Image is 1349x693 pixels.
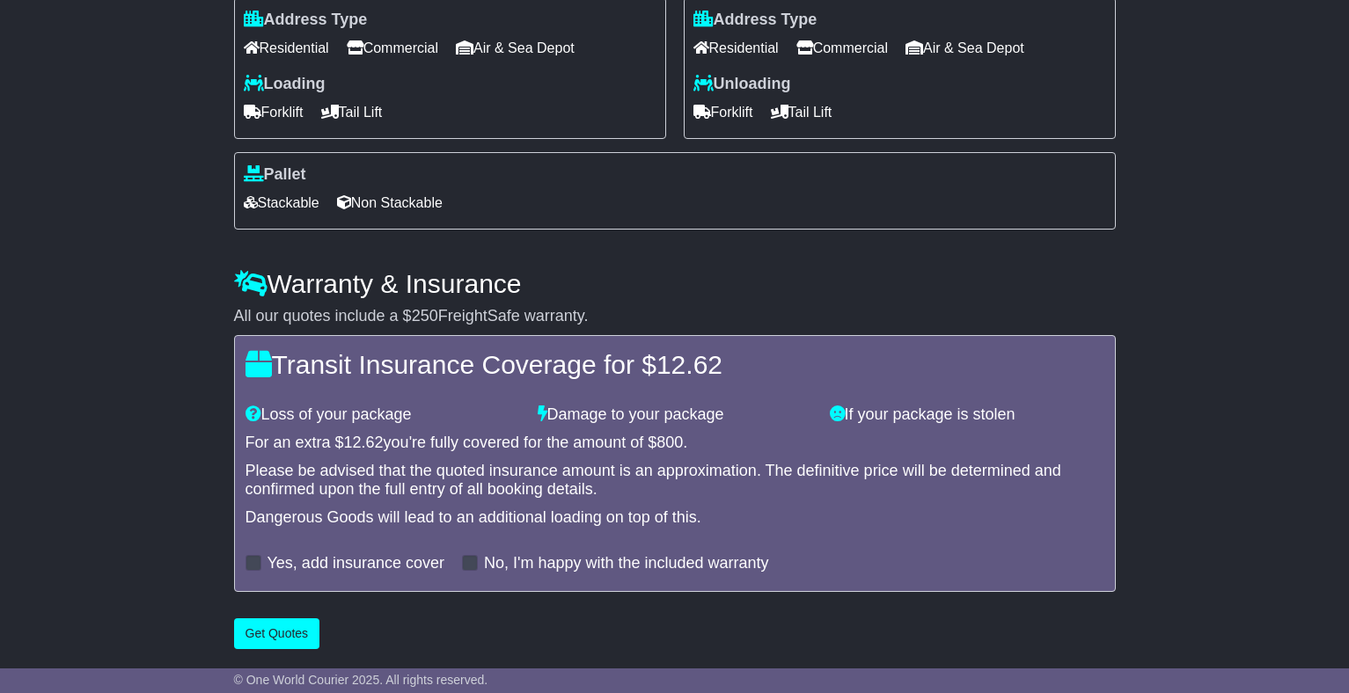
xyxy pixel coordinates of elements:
label: Yes, add insurance cover [268,554,444,573]
h4: Warranty & Insurance [234,269,1116,298]
h4: Transit Insurance Coverage for $ [246,350,1104,379]
div: Please be advised that the quoted insurance amount is an approximation. The definitive price will... [246,462,1104,500]
span: Non Stackable [337,189,443,216]
span: Residential [693,34,779,62]
label: Address Type [693,11,817,30]
span: Stackable [244,189,319,216]
label: Pallet [244,165,306,185]
span: 250 [412,307,438,325]
label: No, I'm happy with the included warranty [484,554,769,573]
span: Residential [244,34,329,62]
div: For an extra $ you're fully covered for the amount of $ . [246,434,1104,453]
span: 12.62 [656,350,722,379]
div: Loss of your package [237,405,529,425]
span: Commercial [347,34,438,62]
span: 12.62 [344,434,384,451]
label: Unloading [693,75,791,94]
span: Air & Sea Depot [456,34,575,62]
label: Loading [244,75,326,94]
span: Air & Sea Depot [905,34,1024,62]
span: 800 [656,434,683,451]
span: Forklift [244,98,304,126]
div: Dangerous Goods will lead to an additional loading on top of this. [246,508,1104,528]
span: Commercial [796,34,888,62]
button: Get Quotes [234,618,320,649]
div: If your package is stolen [821,405,1113,425]
label: Address Type [244,11,368,30]
div: All our quotes include a $ FreightSafe warranty. [234,307,1116,326]
span: Tail Lift [321,98,383,126]
span: © One World Courier 2025. All rights reserved. [234,673,488,687]
span: Tail Lift [771,98,832,126]
div: Damage to your package [529,405,821,425]
span: Forklift [693,98,753,126]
